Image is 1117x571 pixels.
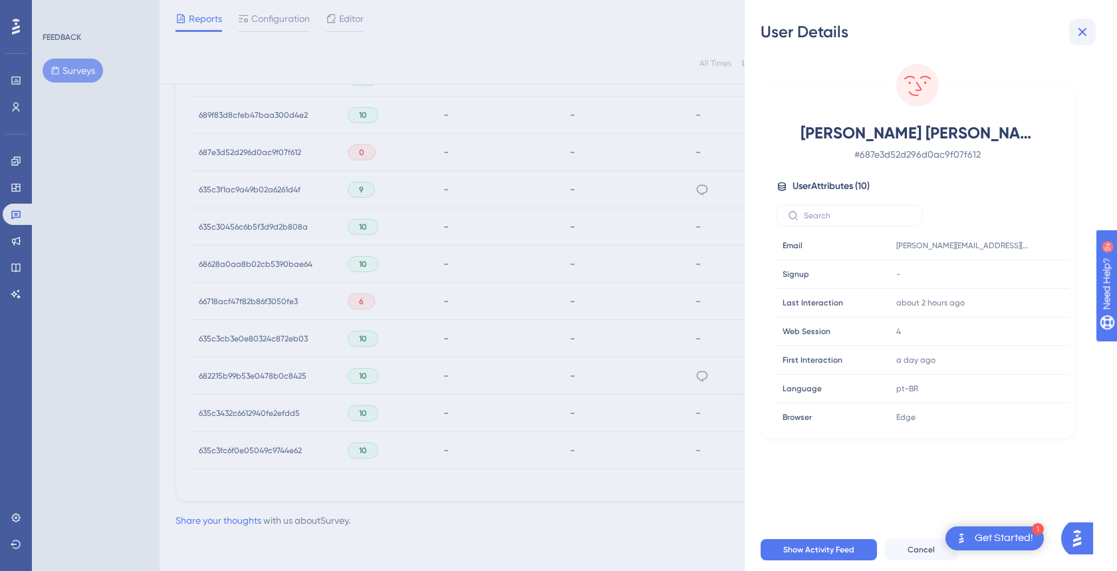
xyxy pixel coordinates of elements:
[896,412,916,423] span: Edge
[761,21,1101,43] div: User Details
[801,146,1035,162] span: # 687e3d52d296d0ac9f07f612
[896,326,901,337] span: 4
[793,178,870,194] span: User Attributes ( 10 )
[896,269,900,280] span: -
[783,383,822,394] span: Language
[896,355,935,365] time: a day ago
[783,326,830,337] span: Web Session
[783,544,854,555] span: Show Activity Feed
[896,298,965,307] time: about 2 hours ago
[761,539,877,560] button: Show Activity Feed
[783,412,812,423] span: Browser
[975,531,1033,546] div: Get Started!
[908,544,935,555] span: Cancel
[804,211,912,220] input: Search
[783,355,842,365] span: First Interaction
[783,269,809,280] span: Signup
[783,297,843,308] span: Last Interaction
[885,539,957,560] button: Cancel
[1032,523,1044,535] div: 1
[801,122,1035,144] span: [PERSON_NAME] [PERSON_NAME]
[953,530,969,546] img: launcher-image-alternative-text
[1061,518,1101,558] iframe: UserGuiding AI Assistant Launcher
[896,383,918,394] span: pt-BR
[783,240,803,251] span: Email
[90,7,98,17] div: 9+
[945,526,1044,550] div: Open Get Started! checklist, remaining modules: 1
[896,240,1029,251] span: [PERSON_NAME][EMAIL_ADDRESS][DOMAIN_NAME]
[31,3,83,19] span: Need Help?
